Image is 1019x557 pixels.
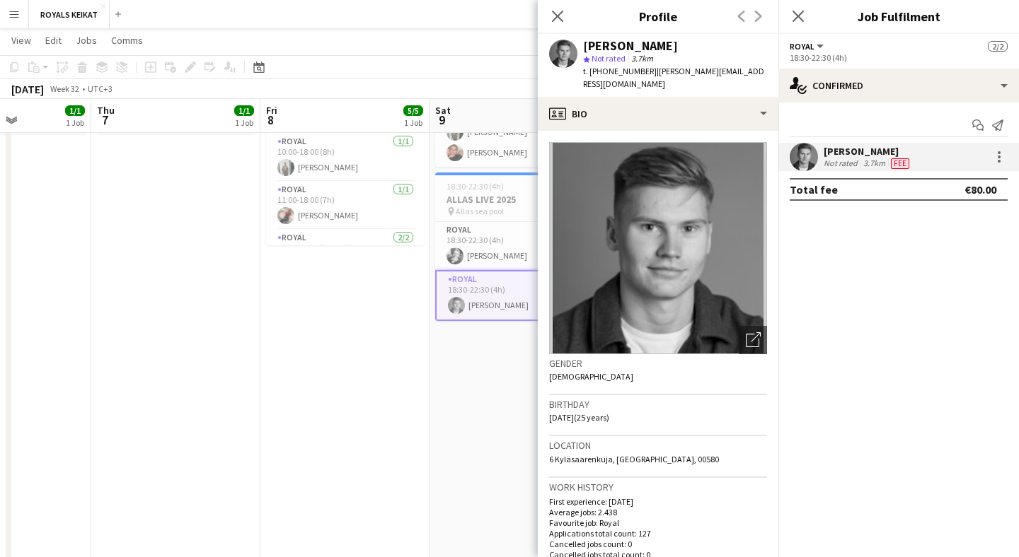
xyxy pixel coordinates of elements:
h3: Location [549,439,767,452]
div: Open photos pop-in [739,326,767,354]
span: Fri [266,104,277,117]
span: Jobs [76,34,97,47]
span: t. [PHONE_NUMBER] [583,66,657,76]
span: Week 32 [47,83,82,94]
span: 9 [433,112,451,128]
a: Edit [40,31,67,49]
p: Cancelled jobs count: 0 [549,539,767,549]
p: Favourite job: Royal [549,517,767,528]
button: Royal [790,41,826,52]
div: €80.00 [965,182,996,197]
div: 1 Job [66,117,84,128]
app-card-role: Royal1/118:30-22:30 (4h)[PERSON_NAME] [435,270,594,321]
span: Edit [45,34,62,47]
h3: Gender [549,357,767,370]
p: First experience: [DATE] [549,496,767,507]
div: [PERSON_NAME] [824,145,912,158]
h3: Work history [549,481,767,493]
span: Sat [435,104,451,117]
app-card-role: Royal1/118:30-22:30 (4h)[PERSON_NAME] [435,222,594,270]
h3: ALLAS LIVE 2025 [435,193,594,206]
span: 6 Kyläsaarenkuja, [GEOGRAPHIC_DATA], 00580 [549,454,719,464]
span: View [11,34,31,47]
h3: Profile [538,7,778,25]
div: Bio [538,97,778,131]
a: View [6,31,37,49]
div: UTC+3 [88,83,113,94]
span: Allas sea pool [456,206,504,216]
div: Total fee [790,182,838,197]
span: 3.7km [628,53,656,64]
div: Crew has different fees then in role [888,158,912,169]
span: Thu [97,104,115,117]
div: 18:30-22:30 (4h) [790,52,1008,63]
span: | [PERSON_NAME][EMAIL_ADDRESS][DOMAIN_NAME] [583,66,764,89]
span: 5/5 [403,105,423,116]
button: ROYALS KEIKAT [29,1,110,28]
div: [DATE] [11,82,44,96]
h3: Job Fulfilment [778,7,1019,25]
div: Confirmed [778,69,1019,102]
span: 1/1 [234,105,254,116]
div: [PERSON_NAME] [583,40,678,52]
span: 2/2 [988,41,1008,52]
span: 1/1 [65,105,85,116]
app-job-card: 18:30-22:30 (4h)2/2ALLAS LIVE 2025 Allas sea pool2 RolesRoyal1/118:30-22:30 (4h)[PERSON_NAME]Roya... [435,172,594,321]
span: 18:30-22:30 (4h) [447,181,504,192]
p: Applications total count: 127 [549,528,767,539]
div: 1 Job [235,117,253,128]
span: 8 [264,112,277,128]
p: Average jobs: 2.438 [549,507,767,517]
span: Royal [790,41,814,52]
app-job-card: 10:00-19:30 (9h30m)5/5Finnair muumipäivä [GEOGRAPHIC_DATA]-[PERSON_NAME]4 RolesRoyal1/110:00-18:0... [266,36,425,245]
span: [DATE] (25 years) [549,412,609,423]
h3: Birthday [549,398,767,411]
span: Fee [891,158,909,169]
span: [DEMOGRAPHIC_DATA] [549,371,633,382]
app-card-role: Royal2/214:00-19:30 (5h30m) [266,230,425,298]
div: Not rated [824,158,860,169]
span: Comms [111,34,143,47]
img: Crew avatar or photo [549,142,767,354]
span: Not rated [592,53,626,64]
span: 7 [95,112,115,128]
div: 1 Job [404,117,422,128]
app-card-role: Royal1/111:00-18:00 (7h)[PERSON_NAME] [266,182,425,230]
div: 3.7km [860,158,888,169]
app-card-role: Royal1/110:00-18:00 (8h)[PERSON_NAME] [266,134,425,182]
a: Comms [105,31,149,49]
a: Jobs [70,31,103,49]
